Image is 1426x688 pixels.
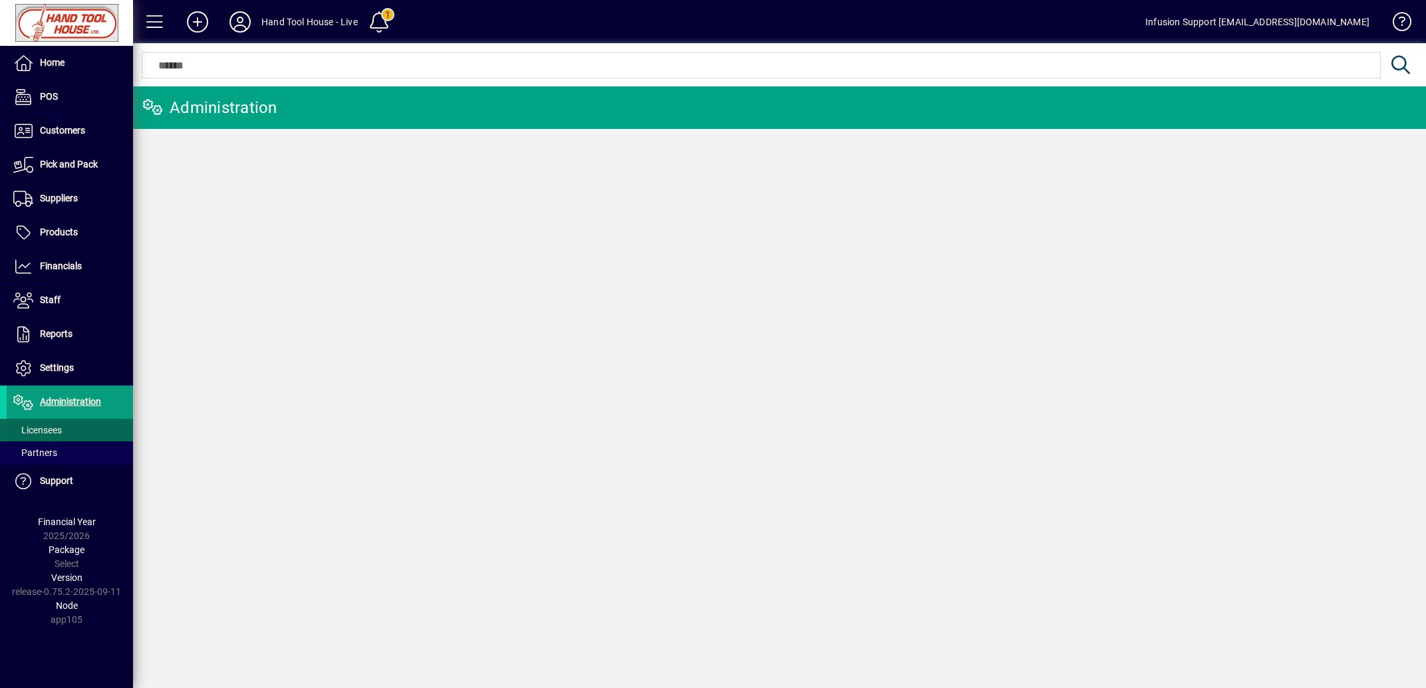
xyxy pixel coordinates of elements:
[40,294,61,305] span: Staff
[56,600,78,611] span: Node
[7,250,133,283] a: Financials
[7,47,133,80] a: Home
[1383,3,1409,46] a: Knowledge Base
[7,352,133,385] a: Settings
[7,465,133,498] a: Support
[38,516,96,527] span: Financial Year
[7,216,133,249] a: Products
[13,447,57,458] span: Partners
[49,544,84,555] span: Package
[7,284,133,317] a: Staff
[13,425,62,435] span: Licensees
[7,441,133,464] a: Partners
[7,80,133,114] a: POS
[51,572,82,583] span: Version
[7,148,133,181] a: Pick and Pack
[40,396,101,407] span: Administration
[176,10,219,34] button: Add
[40,91,58,102] span: POS
[7,114,133,148] a: Customers
[40,362,74,373] span: Settings
[40,475,73,486] span: Support
[40,227,78,237] span: Products
[261,11,358,33] div: Hand Tool House - Live
[7,182,133,215] a: Suppliers
[40,328,72,339] span: Reports
[143,97,277,118] div: Administration
[1145,11,1369,33] div: Infusion Support [EMAIL_ADDRESS][DOMAIN_NAME]
[40,125,85,136] span: Customers
[7,419,133,441] a: Licensees
[40,57,65,68] span: Home
[40,193,78,203] span: Suppliers
[40,159,98,170] span: Pick and Pack
[40,261,82,271] span: Financials
[7,318,133,351] a: Reports
[219,10,261,34] button: Profile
